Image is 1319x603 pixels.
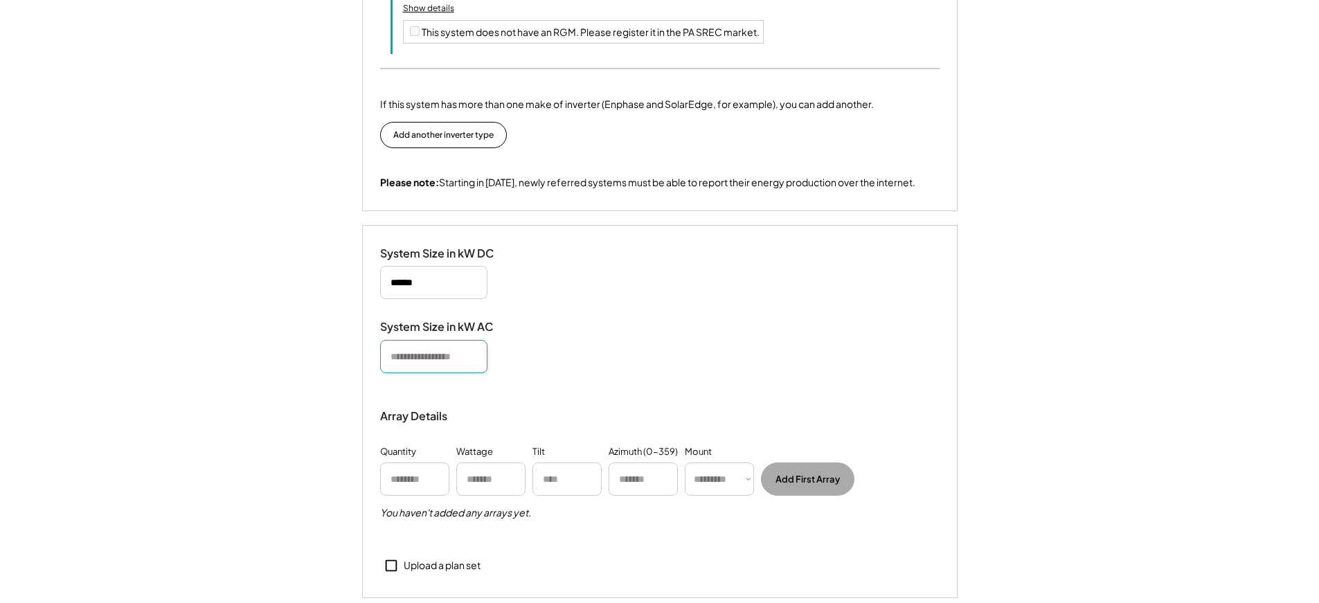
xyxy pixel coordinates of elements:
[380,506,531,520] h5: You haven't added any arrays yet.
[422,26,760,38] label: This system does not have an RGM. Please register it in the PA SREC market.
[404,559,481,573] div: Upload a plan set
[380,97,874,111] div: If this system has more than one make of inverter (Enphase and SolarEdge, for example), you can a...
[685,445,712,459] div: Mount
[380,176,915,190] div: Starting in [DATE], newly referred systems must be able to report their energy production over th...
[380,408,449,424] div: Array Details
[380,122,507,148] button: Add another inverter type
[380,320,519,334] div: System Size in kW AC
[532,445,545,459] div: Tilt
[456,445,493,459] div: Wattage
[403,3,454,15] div: Show details
[761,462,854,496] button: Add First Array
[380,176,439,188] strong: Please note:
[380,246,519,261] div: System Size in kW DC
[609,445,678,459] div: Azimuth (0-359)
[380,445,416,459] div: Quantity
